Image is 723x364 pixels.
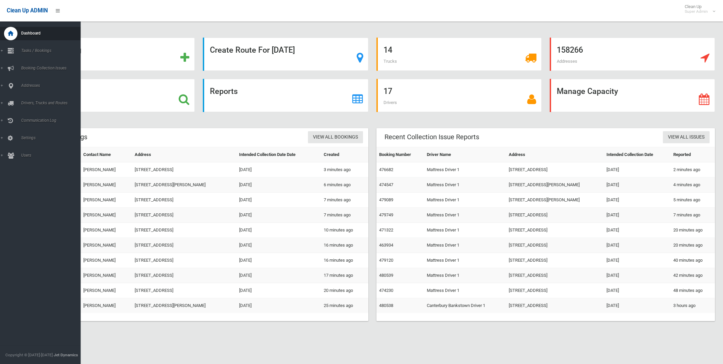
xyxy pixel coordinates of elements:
td: [STREET_ADDRESS] [506,238,604,253]
span: Clean Up [681,4,715,14]
td: [PERSON_NAME] [81,238,132,253]
a: 476682 [379,167,393,172]
td: 20 minutes ago [671,223,715,238]
td: [STREET_ADDRESS] [506,283,604,298]
a: 471322 [379,227,393,232]
td: 48 minutes ago [671,283,715,298]
header: Recent Collection Issue Reports [376,131,487,144]
th: Driver Name [424,147,506,162]
td: Mattress Driver 1 [424,253,506,268]
a: 480539 [379,273,393,278]
td: 16 minutes ago [321,238,368,253]
th: Address [132,147,236,162]
td: 3 hours ago [671,298,715,313]
td: Mattress Driver 1 [424,268,506,283]
td: [DATE] [236,193,321,208]
td: [STREET_ADDRESS] [132,238,236,253]
span: Copyright © [DATE]-[DATE] [5,353,53,357]
td: 3 minutes ago [321,162,368,177]
strong: Create Route For [DATE] [210,45,295,55]
span: Booking Collection Issues [19,66,87,70]
a: Search [30,79,195,112]
td: 20 minutes ago [671,238,715,253]
td: Mattress Driver 1 [424,208,506,223]
td: 16 minutes ago [321,253,368,268]
td: [DATE] [236,223,321,238]
td: [STREET_ADDRESS] [506,253,604,268]
span: Communication Log [19,118,87,123]
td: Mattress Driver 1 [424,162,506,177]
td: [PERSON_NAME] [81,298,132,313]
td: 10 minutes ago [321,223,368,238]
td: 20 minutes ago [321,283,368,298]
td: [DATE] [604,253,671,268]
td: [STREET_ADDRESS] [132,268,236,283]
a: View All Issues [663,131,710,144]
td: Mattress Driver 1 [424,177,506,193]
td: [DATE] [236,253,321,268]
a: View All Bookings [308,131,363,144]
strong: Jet Dynamics [54,353,78,357]
td: [DATE] [604,283,671,298]
a: 158266 Addresses [550,38,715,71]
td: [DATE] [604,298,671,313]
td: [DATE] [236,283,321,298]
span: Addresses [557,59,577,64]
td: [STREET_ADDRESS] [132,283,236,298]
td: 4 minutes ago [671,177,715,193]
span: Trucks [383,59,397,64]
td: [STREET_ADDRESS][PERSON_NAME] [132,298,236,313]
td: [STREET_ADDRESS] [132,162,236,177]
td: [STREET_ADDRESS] [506,223,604,238]
a: 474230 [379,288,393,293]
span: Users [19,153,87,158]
span: Settings [19,136,87,140]
td: [STREET_ADDRESS][PERSON_NAME] [506,177,604,193]
td: [PERSON_NAME] [81,162,132,177]
td: Mattress Driver 1 [424,238,506,253]
span: Tasks / Bookings [19,48,87,53]
td: 7 minutes ago [321,193,368,208]
span: Addresses [19,83,87,88]
a: Add Booking [30,38,195,71]
a: 479749 [379,212,393,217]
span: Clean Up ADMIN [7,7,48,14]
td: 6 minutes ago [321,177,368,193]
small: Super Admin [685,9,708,14]
td: 2 minutes ago [671,162,715,177]
td: [DATE] [604,193,671,208]
a: 463934 [379,243,393,248]
td: [STREET_ADDRESS] [132,208,236,223]
td: 25 minutes ago [321,298,368,313]
td: [DATE] [236,298,321,313]
span: Drivers [383,100,397,105]
th: Intended Collection Date Date [236,147,321,162]
td: [DATE] [604,268,671,283]
a: 479120 [379,258,393,263]
td: [PERSON_NAME] [81,223,132,238]
td: [STREET_ADDRESS] [506,268,604,283]
td: [STREET_ADDRESS] [506,298,604,313]
td: [STREET_ADDRESS] [132,193,236,208]
a: 479089 [379,197,393,202]
a: 17 Drivers [376,79,542,112]
th: Created [321,147,368,162]
td: 17 minutes ago [321,268,368,283]
td: 7 minutes ago [671,208,715,223]
td: [DATE] [604,223,671,238]
a: 14 Trucks [376,38,542,71]
a: 474547 [379,182,393,187]
td: [DATE] [604,208,671,223]
td: Mattress Driver 1 [424,283,506,298]
th: Address [506,147,604,162]
td: [STREET_ADDRESS][PERSON_NAME] [132,177,236,193]
td: [DATE] [604,177,671,193]
span: Dashboard [19,31,87,36]
th: Contact Name [81,147,132,162]
td: [DATE] [236,238,321,253]
td: [DATE] [236,268,321,283]
td: 40 minutes ago [671,253,715,268]
td: [STREET_ADDRESS] [506,208,604,223]
td: [DATE] [604,162,671,177]
a: Create Route For [DATE] [203,38,368,71]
